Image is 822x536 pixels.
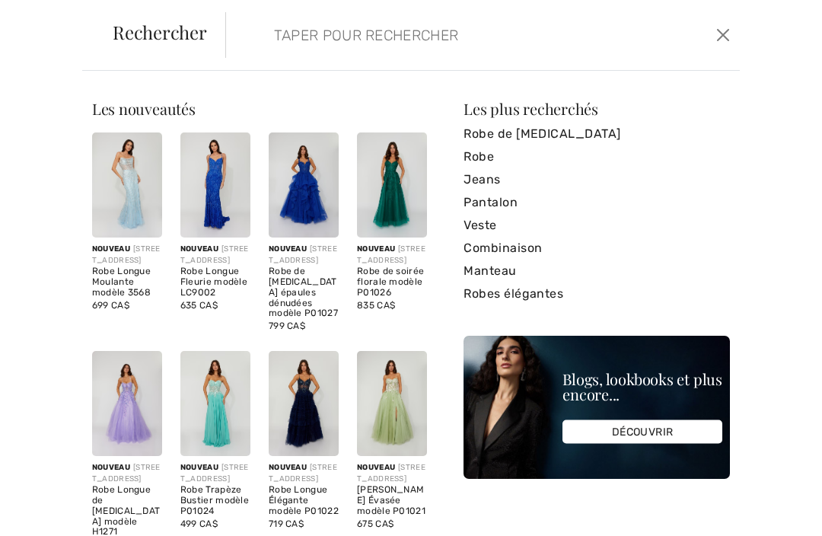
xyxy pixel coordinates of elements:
[180,300,218,311] span: 635 CA$
[180,266,250,298] div: Robe Longue Fleurie modèle LC9002
[357,300,395,311] span: 835 CA$
[180,132,250,238] img: Robe Longue Fleurie modèle LC9002. Royal
[180,351,250,456] img: Robe Trapèze Bustier modèle P01024. Sage
[357,485,427,516] div: [PERSON_NAME] Évasée modèle P01021
[269,321,305,331] span: 799 CA$
[269,244,307,254] span: Nouveau
[180,462,250,485] div: [STREET_ADDRESS]
[269,518,304,529] span: 719 CA$
[464,145,730,168] a: Robe
[180,485,250,516] div: Robe Trapèze Bustier modèle P01024
[357,351,427,456] img: Robe Longue Évasée modèle P01021. Sage
[92,300,129,311] span: 699 CA$
[464,336,730,479] img: Blogs, lookbooks et plus encore...
[712,23,734,47] button: Ferme
[92,463,130,472] span: Nouveau
[35,11,65,24] span: Aide
[562,372,722,402] div: Blogs, lookbooks et plus encore...
[92,244,162,266] div: [STREET_ADDRESS]
[269,266,339,319] div: Robe de [MEDICAL_DATA] épaules dénudées modèle P01027
[464,101,730,116] div: Les plus recherchés
[180,244,218,254] span: Nouveau
[269,462,339,485] div: [STREET_ADDRESS]
[113,23,207,41] span: Rechercher
[562,420,722,444] div: DÉCOUVRIR
[357,132,427,238] img: Robe de soirée florale modèle P01026. Emerald
[263,12,600,58] input: TAPER POUR RECHERCHER
[357,244,395,254] span: Nouveau
[92,351,162,456] img: Robe Longue de Bal modèle H1271. Lavender
[464,260,730,282] a: Manteau
[464,168,730,191] a: Jeans
[357,462,427,485] div: [STREET_ADDRESS]
[269,351,339,456] img: Robe Longue Élégante modèle P01022. Sage
[92,266,162,298] div: Robe Longue Moulante modèle 3568
[180,463,218,472] span: Nouveau
[464,191,730,214] a: Pantalon
[180,244,250,266] div: [STREET_ADDRESS]
[269,132,339,238] img: Robe de bal épaules dénudées modèle P01027. Royal blue
[269,485,339,516] div: Robe Longue Élégante modèle P01022
[92,98,196,119] span: Les nouveautés
[357,463,395,472] span: Nouveau
[180,518,218,529] span: 499 CA$
[464,282,730,305] a: Robes élégantes
[92,132,162,238] img: Robe Longue Moulante modèle 3568. Light blue
[269,244,339,266] div: [STREET_ADDRESS]
[357,244,427,266] div: [STREET_ADDRESS]
[92,244,130,254] span: Nouveau
[464,237,730,260] a: Combinaison
[357,518,393,529] span: 675 CA$
[357,266,427,298] div: Robe de soirée florale modèle P01026
[269,463,307,472] span: Nouveau
[464,123,730,145] a: Robe de [MEDICAL_DATA]
[464,214,730,237] a: Veste
[92,462,162,485] div: [STREET_ADDRESS]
